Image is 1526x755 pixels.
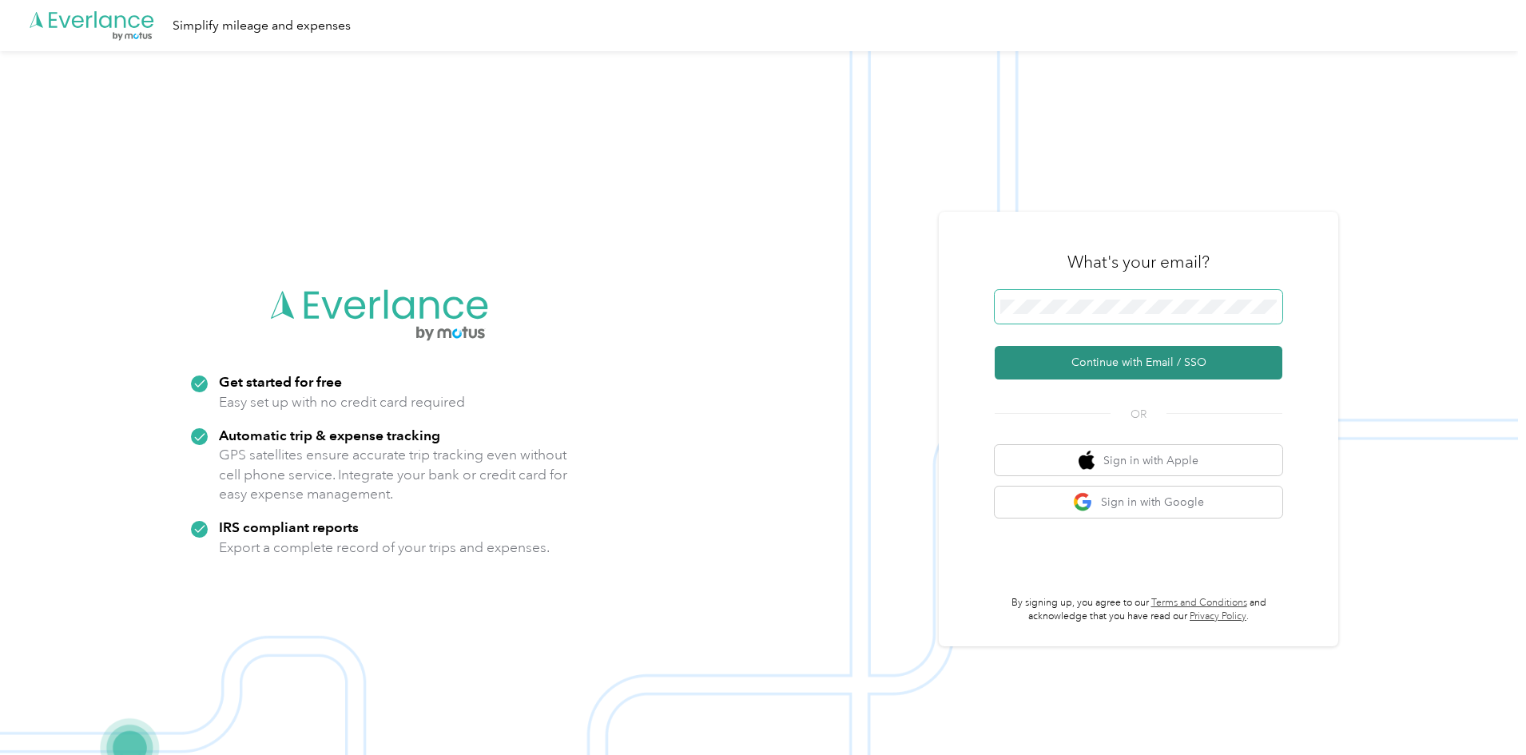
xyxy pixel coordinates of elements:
[219,445,568,504] p: GPS satellites ensure accurate trip tracking even without cell phone service. Integrate your bank...
[219,538,550,558] p: Export a complete record of your trips and expenses.
[995,346,1282,379] button: Continue with Email / SSO
[1151,597,1247,609] a: Terms and Conditions
[995,445,1282,476] button: apple logoSign in with Apple
[1073,492,1093,512] img: google logo
[1190,610,1246,622] a: Privacy Policy
[173,16,351,36] div: Simplify mileage and expenses
[219,392,465,412] p: Easy set up with no credit card required
[1079,451,1095,471] img: apple logo
[995,596,1282,624] p: By signing up, you agree to our and acknowledge that you have read our .
[995,487,1282,518] button: google logoSign in with Google
[1067,251,1210,273] h3: What's your email?
[1111,406,1166,423] span: OR
[219,519,359,535] strong: IRS compliant reports
[219,427,440,443] strong: Automatic trip & expense tracking
[219,373,342,390] strong: Get started for free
